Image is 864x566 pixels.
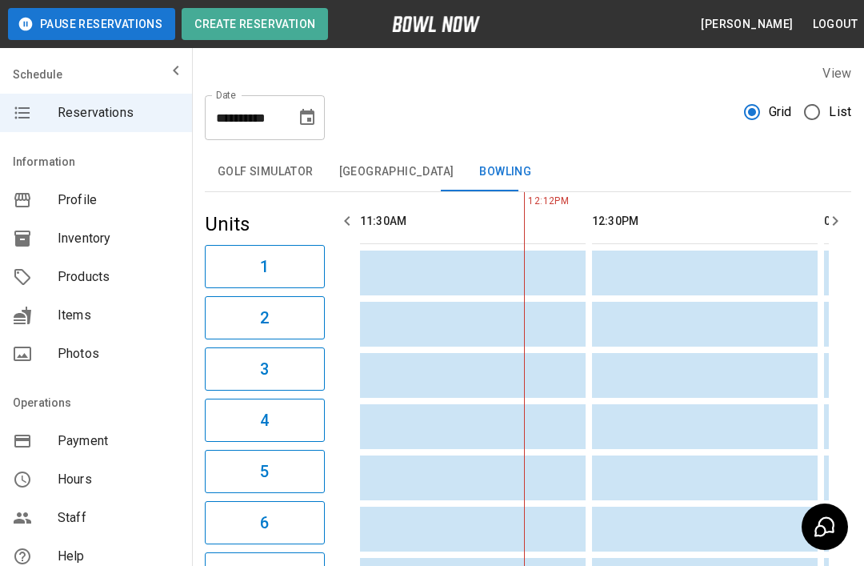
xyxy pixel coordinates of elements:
span: Help [58,547,179,566]
span: Profile [58,191,179,210]
h6: 2 [260,305,269,331]
button: Pause Reservations [8,8,175,40]
span: Items [58,306,179,325]
h6: 5 [260,459,269,484]
span: 12:12PM [524,194,528,210]
h6: 3 [260,356,269,382]
button: Bowling [466,153,544,191]
button: Golf Simulator [205,153,326,191]
img: logo [392,16,480,32]
span: Hours [58,470,179,489]
h6: 4 [260,407,269,433]
button: [GEOGRAPHIC_DATA] [326,153,467,191]
span: Staff [58,508,179,528]
button: Choose date, selected date is Aug 10, 2025 [291,102,323,134]
label: View [822,66,851,81]
button: 2 [205,296,325,339]
button: Create Reservation [182,8,328,40]
button: 1 [205,245,325,288]
span: Grid [769,102,792,122]
button: 6 [205,501,325,544]
div: inventory tabs [205,153,851,191]
th: 12:30PM [592,199,818,244]
h5: Units [205,211,325,237]
span: Photos [58,344,179,363]
button: [PERSON_NAME] [694,10,799,39]
span: Inventory [58,229,179,248]
button: Logout [806,10,864,39]
th: 11:30AM [360,199,586,244]
span: Payment [58,432,179,451]
button: 5 [205,450,325,493]
button: 4 [205,399,325,442]
h6: 1 [260,254,269,279]
span: Reservations [58,103,179,122]
h6: 6 [260,510,269,536]
span: Products [58,267,179,287]
span: List [829,102,851,122]
button: 3 [205,347,325,391]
